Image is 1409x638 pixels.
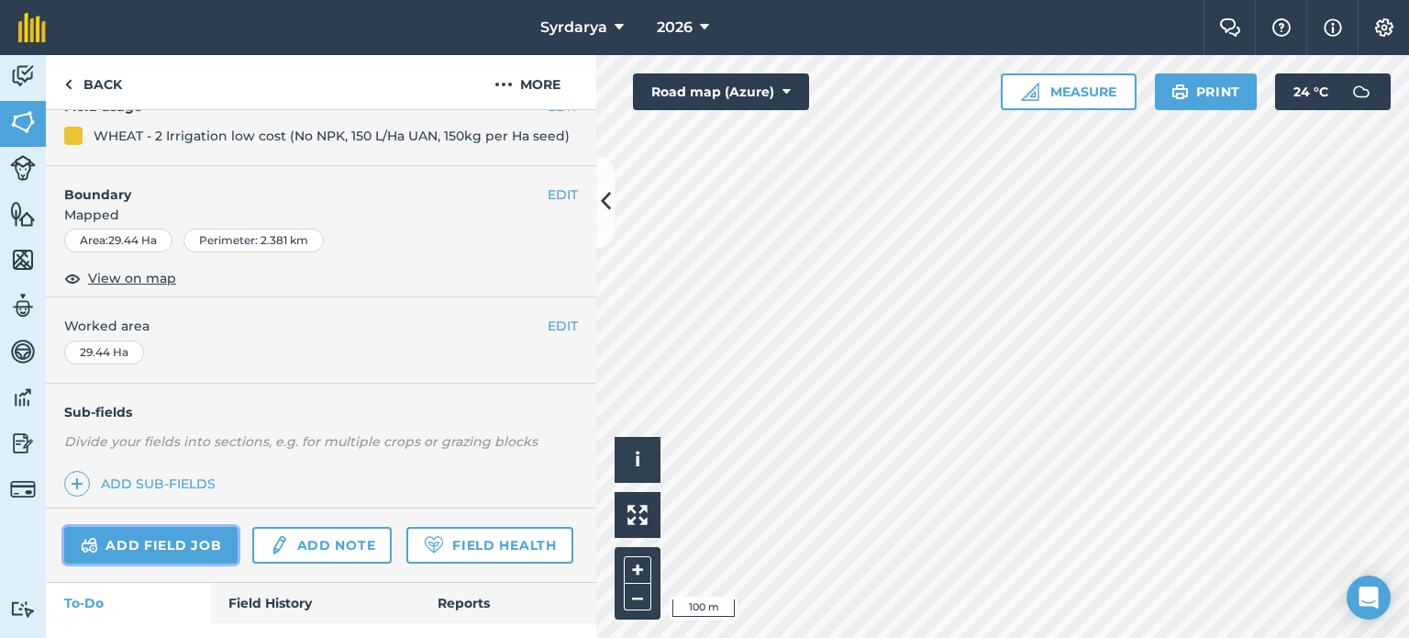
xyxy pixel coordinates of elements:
img: svg+xml;base64,PD94bWwgdmVyc2lvbj0iMS4wIiBlbmNvZGluZz0idXRmLTgiPz4KPCEtLSBHZW5lcmF0b3I6IEFkb2JlIE... [269,534,289,556]
button: – [624,584,651,610]
img: svg+xml;base64,PD94bWwgdmVyc2lvbj0iMS4wIiBlbmNvZGluZz0idXRmLTgiPz4KPCEtLSBHZW5lcmF0b3I6IEFkb2JlIE... [81,534,98,556]
h4: Sub-fields [46,402,596,422]
span: 24 ° C [1293,73,1328,110]
a: Add note [252,527,392,564]
img: svg+xml;base64,PD94bWwgdmVyc2lvbj0iMS4wIiBlbmNvZGluZz0idXRmLTgiPz4KPCEtLSBHZW5lcmF0b3I6IEFkb2JlIE... [10,155,36,181]
a: Add field job [64,527,238,564]
img: svg+xml;base64,PHN2ZyB4bWxucz0iaHR0cDovL3d3dy53My5vcmcvMjAwMC9zdmciIHdpZHRoPSI1NiIgaGVpZ2h0PSI2MC... [10,246,36,274]
button: Road map (Azure) [633,73,809,110]
span: View on map [88,268,176,288]
img: svg+xml;base64,PHN2ZyB4bWxucz0iaHR0cDovL3d3dy53My5vcmcvMjAwMC9zdmciIHdpZHRoPSIxOSIgaGVpZ2h0PSIyNC... [1171,81,1189,103]
img: A question mark icon [1270,18,1293,37]
img: svg+xml;base64,PHN2ZyB4bWxucz0iaHR0cDovL3d3dy53My5vcmcvMjAwMC9zdmciIHdpZHRoPSIxNCIgaGVpZ2h0PSIyNC... [71,473,83,495]
span: 2026 [657,17,693,39]
div: Perimeter : 2.381 km [183,229,324,252]
a: Reports [419,583,596,623]
img: Ruler icon [1021,83,1039,101]
span: Syrdarya [540,17,607,39]
img: svg+xml;base64,PD94bWwgdmVyc2lvbj0iMS4wIiBlbmNvZGluZz0idXRmLTgiPz4KPCEtLSBHZW5lcmF0b3I6IEFkb2JlIE... [10,600,36,618]
a: To-Do [46,583,210,623]
button: EDIT [548,185,578,205]
img: Two speech bubbles overlapping with the left bubble in the forefront [1219,18,1241,37]
button: 24 °C [1275,73,1391,110]
div: Open Intercom Messenger [1347,576,1391,620]
a: Field History [210,583,418,623]
div: Area : 29.44 Ha [64,229,172,252]
img: svg+xml;base64,PHN2ZyB4bWxucz0iaHR0cDovL3d3dy53My5vcmcvMjAwMC9zdmciIHdpZHRoPSIxOCIgaGVpZ2h0PSIyNC... [64,267,81,289]
img: A cog icon [1373,18,1395,37]
div: WHEAT - 2 Irrigation low cost (No NPK, 150 L/Ha UAN, 150kg per Ha seed) [94,126,570,146]
button: + [624,556,651,584]
img: svg+xml;base64,PHN2ZyB4bWxucz0iaHR0cDovL3d3dy53My5vcmcvMjAwMC9zdmciIHdpZHRoPSI1NiIgaGVpZ2h0PSI2MC... [10,200,36,228]
button: View on map [64,267,176,289]
button: Measure [1001,73,1137,110]
img: svg+xml;base64,PD94bWwgdmVyc2lvbj0iMS4wIiBlbmNvZGluZz0idXRmLTgiPz4KPCEtLSBHZW5lcmF0b3I6IEFkb2JlIE... [10,62,36,90]
button: i [615,437,660,483]
a: Back [46,55,140,109]
img: Four arrows, one pointing top left, one top right, one bottom right and the last bottom left [627,505,648,525]
img: svg+xml;base64,PD94bWwgdmVyc2lvbj0iMS4wIiBlbmNvZGluZz0idXRmLTgiPz4KPCEtLSBHZW5lcmF0b3I6IEFkb2JlIE... [10,476,36,502]
a: Field Health [406,527,572,564]
button: More [459,55,596,109]
img: svg+xml;base64,PHN2ZyB4bWxucz0iaHR0cDovL3d3dy53My5vcmcvMjAwMC9zdmciIHdpZHRoPSI5IiBoZWlnaHQ9IjI0Ii... [64,73,72,95]
img: svg+xml;base64,PD94bWwgdmVyc2lvbj0iMS4wIiBlbmNvZGluZz0idXRmLTgiPz4KPCEtLSBHZW5lcmF0b3I6IEFkb2JlIE... [10,338,36,365]
img: svg+xml;base64,PD94bWwgdmVyc2lvbj0iMS4wIiBlbmNvZGluZz0idXRmLTgiPz4KPCEtLSBHZW5lcmF0b3I6IEFkb2JlIE... [10,384,36,411]
h4: Boundary [46,166,548,205]
img: fieldmargin Logo [18,13,46,42]
a: Add sub-fields [64,471,223,497]
img: svg+xml;base64,PD94bWwgdmVyc2lvbj0iMS4wIiBlbmNvZGluZz0idXRmLTgiPz4KPCEtLSBHZW5lcmF0b3I6IEFkb2JlIE... [1343,73,1380,110]
img: svg+xml;base64,PHN2ZyB4bWxucz0iaHR0cDovL3d3dy53My5vcmcvMjAwMC9zdmciIHdpZHRoPSIyMCIgaGVpZ2h0PSIyNC... [494,73,513,95]
img: svg+xml;base64,PHN2ZyB4bWxucz0iaHR0cDovL3d3dy53My5vcmcvMjAwMC9zdmciIHdpZHRoPSI1NiIgaGVpZ2h0PSI2MC... [10,108,36,136]
div: 29.44 Ha [64,341,144,364]
img: svg+xml;base64,PD94bWwgdmVyc2lvbj0iMS4wIiBlbmNvZGluZz0idXRmLTgiPz4KPCEtLSBHZW5lcmF0b3I6IEFkb2JlIE... [10,430,36,457]
button: EDIT [548,316,578,336]
img: svg+xml;base64,PD94bWwgdmVyc2lvbj0iMS4wIiBlbmNvZGluZz0idXRmLTgiPz4KPCEtLSBHZW5lcmF0b3I6IEFkb2JlIE... [10,292,36,319]
span: Mapped [46,205,596,225]
span: i [635,448,640,471]
img: svg+xml;base64,PHN2ZyB4bWxucz0iaHR0cDovL3d3dy53My5vcmcvMjAwMC9zdmciIHdpZHRoPSIxNyIgaGVpZ2h0PSIxNy... [1324,17,1342,39]
span: Worked area [64,316,578,336]
button: Print [1155,73,1258,110]
em: Divide your fields into sections, e.g. for multiple crops or grazing blocks [64,433,538,450]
